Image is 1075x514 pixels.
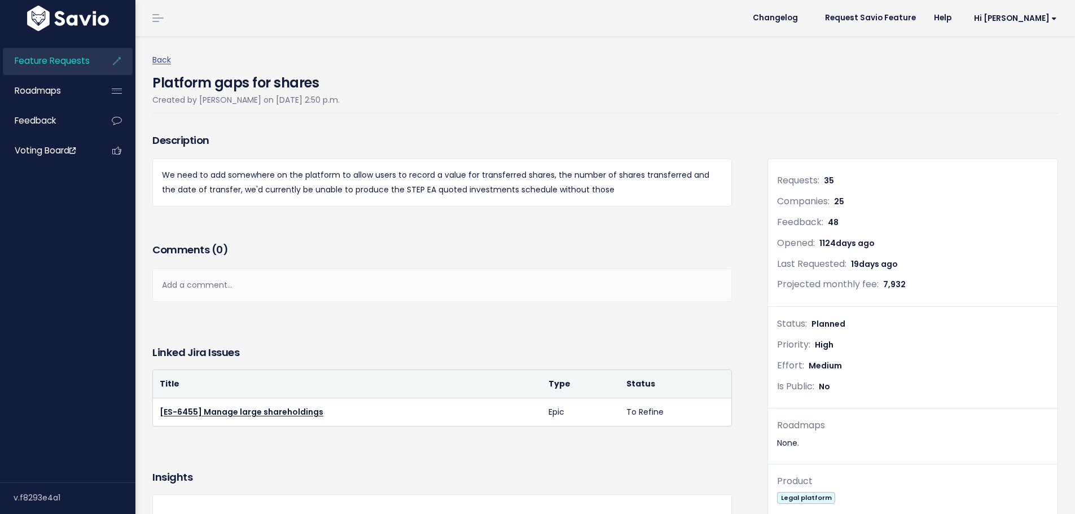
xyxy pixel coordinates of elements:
[152,242,732,258] h3: Comments ( )
[152,469,192,485] h3: Insights
[620,398,731,426] td: To Refine
[777,338,810,351] span: Priority:
[925,10,960,27] a: Help
[777,195,830,208] span: Companies:
[851,258,898,270] span: 19
[777,359,804,372] span: Effort:
[777,473,1048,490] div: Product
[15,55,90,67] span: Feature Requests
[3,78,94,104] a: Roadmaps
[152,345,239,361] h3: Linked Jira issues
[152,269,732,302] div: Add a comment...
[883,279,906,290] span: 7,932
[753,14,798,22] span: Changelog
[152,54,171,65] a: Back
[15,115,56,126] span: Feedback
[859,258,898,270] span: days ago
[24,6,112,31] img: logo-white.9d6f32f41409.svg
[824,175,834,186] span: 35
[819,381,830,392] span: No
[3,108,94,134] a: Feedback
[777,278,879,291] span: Projected monthly fee:
[153,370,542,398] th: Title
[777,380,814,393] span: Is Public:
[777,174,819,187] span: Requests:
[15,144,76,156] span: Voting Board
[15,85,61,96] span: Roadmaps
[152,133,732,148] h3: Description
[836,238,875,249] span: days ago
[834,196,844,207] span: 25
[809,360,842,371] span: Medium
[816,10,925,27] a: Request Savio Feature
[974,14,1057,23] span: Hi [PERSON_NAME]
[777,436,1048,450] div: None.
[828,217,839,228] span: 48
[777,257,846,270] span: Last Requested:
[542,370,620,398] th: Type
[777,216,823,229] span: Feedback:
[152,94,340,106] span: Created by [PERSON_NAME] on [DATE] 2:50 p.m.
[620,370,731,398] th: Status
[542,398,620,426] td: Epic
[777,317,807,330] span: Status:
[152,67,340,93] h4: Platform gaps for shares
[3,138,94,164] a: Voting Board
[3,48,94,74] a: Feature Requests
[216,243,223,257] span: 0
[14,483,135,512] div: v.f8293e4a1
[811,318,845,330] span: Planned
[777,492,835,504] span: Legal platform
[819,238,875,249] span: 1124
[162,168,722,196] p: We need to add somewhere on the platform to allow users to record a value for transferred shares,...
[160,406,323,418] a: [ES-6455] Manage large shareholdings
[777,418,1048,434] div: Roadmaps
[777,236,815,249] span: Opened:
[815,339,833,350] span: High
[960,10,1066,27] a: Hi [PERSON_NAME]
